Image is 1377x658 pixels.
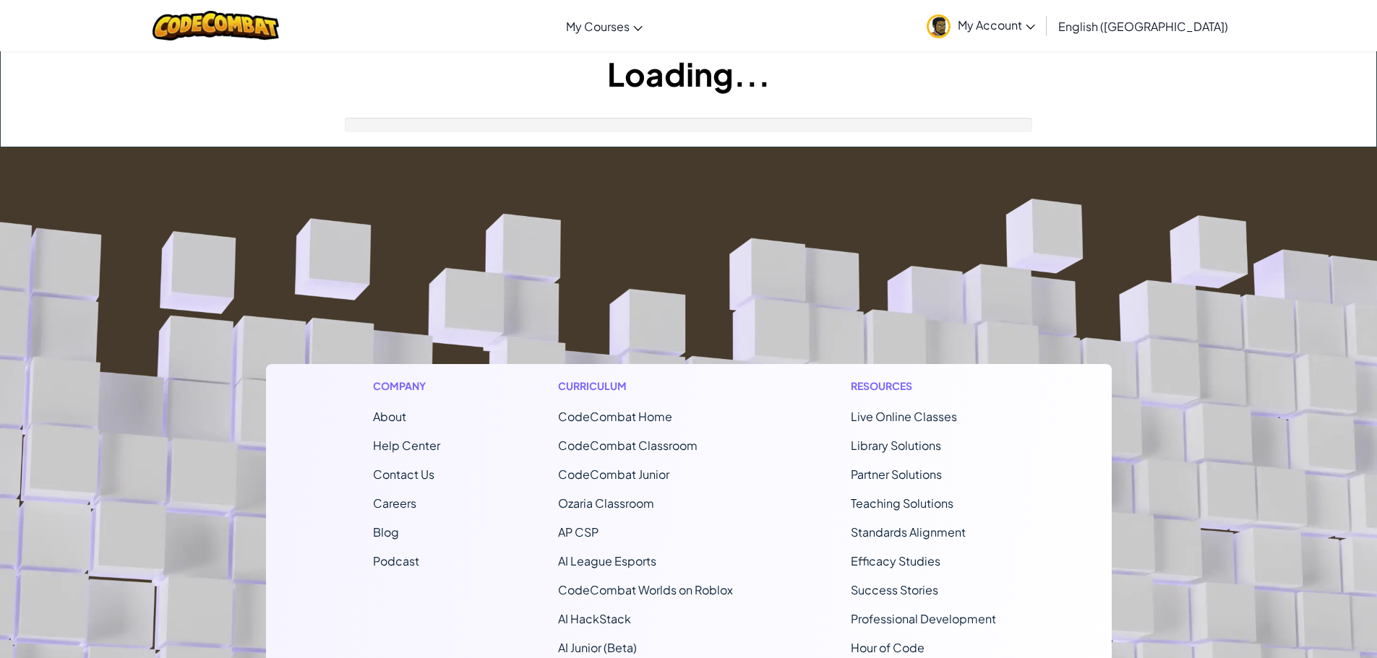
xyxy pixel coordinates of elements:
[851,640,925,655] a: Hour of Code
[373,438,440,453] a: Help Center
[851,611,996,626] a: Professional Development
[927,14,951,38] img: avatar
[566,19,630,34] span: My Courses
[1,51,1376,96] h1: Loading...
[851,582,938,597] a: Success Stories
[373,524,399,540] a: Blog
[558,409,672,424] span: CodeCombat Home
[558,640,637,655] a: AI Junior (Beta)
[851,495,953,511] a: Teaching Solutions
[851,467,942,482] a: Partner Solutions
[851,438,941,453] a: Library Solutions
[558,524,599,540] a: AP CSP
[1058,19,1228,34] span: English ([GEOGRAPHIC_DATA])
[851,378,1005,394] h1: Resources
[373,409,406,424] a: About
[373,378,440,394] h1: Company
[558,378,733,394] h1: Curriculum
[558,467,669,482] a: CodeCombat Junior
[373,467,434,482] span: Contact Us
[559,7,650,46] a: My Courses
[851,553,940,568] a: Efficacy Studies
[558,438,698,453] a: CodeCombat Classroom
[558,495,654,511] a: Ozaria Classroom
[558,611,631,626] a: AI HackStack
[558,553,656,568] a: AI League Esports
[153,11,279,40] img: CodeCombat logo
[958,17,1035,33] span: My Account
[919,3,1042,48] a: My Account
[851,524,966,540] a: Standards Alignment
[558,582,733,597] a: CodeCombat Worlds on Roblox
[373,495,416,511] a: Careers
[1051,7,1235,46] a: English ([GEOGRAPHIC_DATA])
[851,409,957,424] a: Live Online Classes
[373,553,419,568] a: Podcast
